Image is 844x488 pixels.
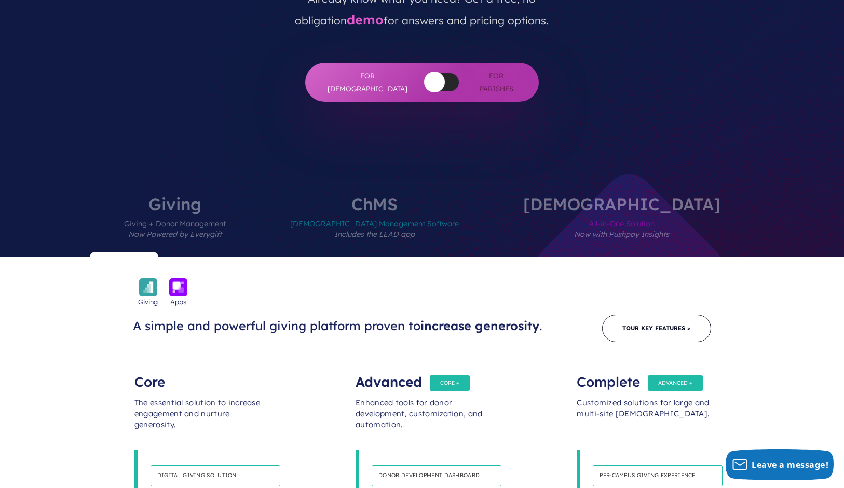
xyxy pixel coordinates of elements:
[133,318,552,334] h3: A simple and powerful giving platform proven to .
[602,315,711,342] a: Tour Key Features >
[372,465,501,486] h4: Donor development dashboard
[151,465,280,486] h4: Digital giving solution
[290,212,459,257] span: [DEMOGRAPHIC_DATA] Management Software
[259,196,490,257] label: ChMS
[574,229,669,239] em: Now with Pushpay Insights
[124,212,226,257] span: Giving + Donor Management
[334,229,415,239] em: Includes the LEAD app
[326,70,409,95] span: For [DEMOGRAPHIC_DATA]
[170,296,186,307] span: Apps
[93,196,257,257] label: Giving
[128,229,222,239] em: Now Powered by Everygift
[356,367,488,387] div: Advanced
[169,278,187,296] img: icon_apps-bckgrnd-600x600-1.png
[138,296,158,307] span: Giving
[134,367,267,387] div: Core
[474,70,518,95] span: For Parishes
[726,449,834,480] button: Leave a message!
[139,278,157,296] img: icon_giving-bckgrnd-600x600-1.png
[577,367,710,387] div: Complete
[593,465,723,486] h4: Per-Campus giving experience
[492,196,752,257] label: [DEMOGRAPHIC_DATA]
[134,387,267,450] div: The essential solution to increase engagement and nurture generosity.
[347,11,384,28] a: demo
[523,212,720,257] span: All-in-One Solution
[420,318,539,333] span: increase generosity
[577,387,710,450] div: Customized solutions for large and multi-site [DEMOGRAPHIC_DATA].
[356,387,488,450] div: Enhanced tools for donor development, customization, and automation.
[752,459,828,470] span: Leave a message!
